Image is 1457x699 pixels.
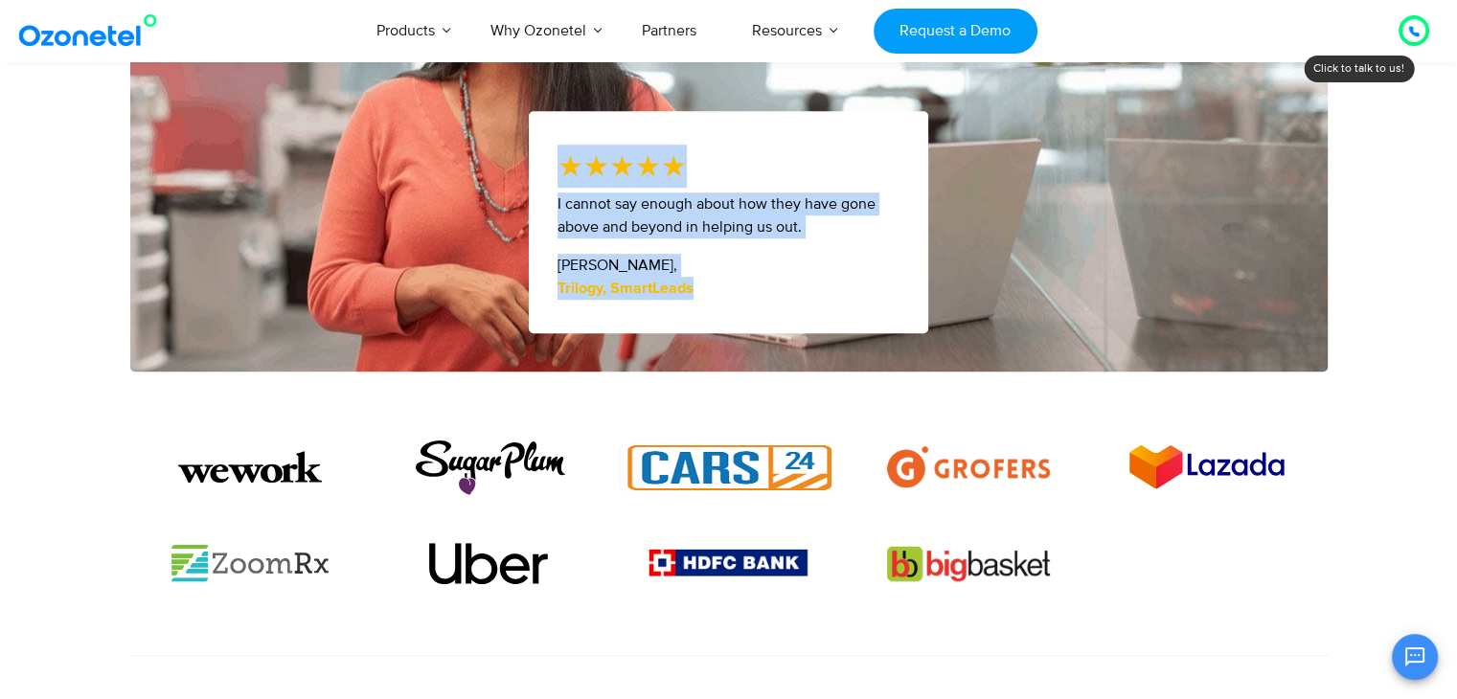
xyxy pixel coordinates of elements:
span: [PERSON_NAME], [558,256,677,275]
i: ★ [558,145,583,188]
a: Request a Demo [874,9,1037,54]
span: I cannot say enough about how they have gone above and beyond in helping us out. [558,194,876,237]
i: ★ [609,145,635,188]
strong: Trilogy, SmartLeads [558,281,694,296]
i: ★ [635,145,661,188]
i: ★ [583,145,609,188]
button: Open chat [1392,634,1438,680]
i: ★ [661,145,687,188]
div: 5/5 [558,145,687,188]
